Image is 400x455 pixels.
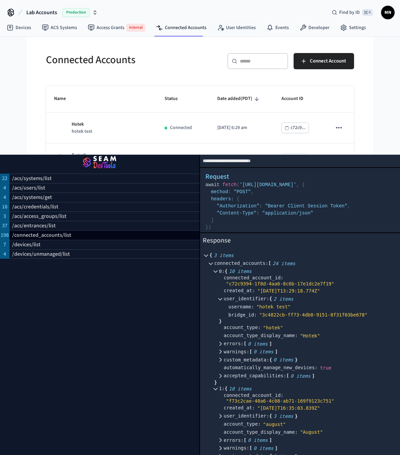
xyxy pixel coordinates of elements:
div: Find by ID⌘ K [326,6,378,19]
span: username [228,304,254,309]
span: Find by ID [339,9,360,16]
span: : [254,312,257,318]
span: [ [286,373,289,378]
span: : [252,288,255,293]
span: custom_metadata [224,357,269,362]
div: 0 items [254,446,274,451]
span: connected_account_id [224,393,283,398]
p: 37 [2,222,7,230]
a: Devices [1,22,36,34]
span: : [258,421,260,427]
p: /devices/unmanaged/list [12,250,70,258]
div: } [295,414,298,419]
div: " hotek" [263,325,283,331]
div: 24 items [273,261,295,266]
span: { [269,357,272,362]
div: 0 items [274,357,294,362]
span: } [205,225,208,230]
a: Events [261,22,294,34]
div: } [214,380,395,385]
span: ( [236,182,239,187]
span: Date added(PDT) [217,94,261,104]
span: : [266,413,269,419]
span: account_type [224,422,261,427]
div: } [219,319,395,324]
span: "application/json" [262,210,313,216]
span: [ [244,341,246,346]
p: 4 [3,250,6,258]
p: /devices/list [12,241,41,249]
span: { [225,386,227,391]
span: ⌘ K [362,9,373,16]
span: [ [268,260,271,266]
a: Settings [335,22,371,34]
p: [DATE] 6:29 am [217,124,265,131]
span: automatically_manage_new_devices [224,365,318,370]
span: connected_account_id [224,275,283,280]
span: { [236,196,239,202]
span: account_type_display_name [224,333,298,338]
span: bridge_id [228,312,257,318]
span: created_at [224,405,255,410]
p: 3 [3,212,6,220]
h5: Connected Accounts [46,53,196,67]
span: { [225,269,227,274]
div: 0 items [254,349,274,354]
span: : [222,386,224,391]
div: 2 items [274,297,294,301]
span: [ [244,437,246,443]
div: " august" [263,421,286,427]
a: Connected Accounts [151,22,212,34]
p: hotek test [72,128,92,135]
div: ] [269,342,272,346]
span: created_at [224,288,255,293]
span: : [252,405,255,410]
span: 0 [219,269,225,274]
span: : [266,357,269,362]
span: "Authorization" [217,203,259,209]
span: } [211,218,214,223]
span: warnings [224,445,249,451]
div: ] [275,446,278,451]
span: '[URL][DOMAIN_NAME]' [240,182,296,187]
span: : [283,373,286,378]
span: : [241,341,244,346]
p: August [72,152,141,159]
p: /acs/systems/list [12,174,52,182]
span: Status [165,94,186,104]
div: 10 items [229,386,252,391]
p: /acs/credentials/list [12,203,58,211]
p: 198 [1,231,9,239]
div: " c72c9394-1f8d-4aa6-8c6b-17e1dc2e7f19" [226,281,334,287]
span: { [269,413,272,419]
div: " hotek test" [256,304,291,310]
p: 4 [3,193,6,201]
span: Name [54,94,75,104]
div: " Hotek" [300,333,320,339]
span: , [347,203,350,209]
p: /connected_accounts/list [12,231,71,239]
span: headers [211,196,231,202]
p: /acs/entrances/list [12,222,56,230]
span: Lab Accounts [26,8,57,17]
span: : [315,365,318,370]
p: /acs/users/list [12,184,45,192]
div: 0 items [248,438,268,443]
div: ] [312,374,315,378]
a: User Identities [212,22,261,34]
span: : [246,445,249,451]
span: errors [224,341,244,346]
img: Seam Logo DevTools [8,153,191,172]
span: : [251,304,254,309]
img: August Logo, Square [54,153,66,165]
a: ACS Systems [36,22,82,34]
div: " f73c2cae-40a6-4c08-ab71-169f9123c751" [226,398,334,404]
span: accepted_capabilities [224,373,286,378]
span: : [231,196,234,202]
p: 7 [3,241,6,249]
h4: Response [203,236,397,245]
span: errors [224,437,244,443]
span: await [205,182,220,187]
span: : [259,203,262,209]
span: "Bearer Client Session Token" [265,203,347,209]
